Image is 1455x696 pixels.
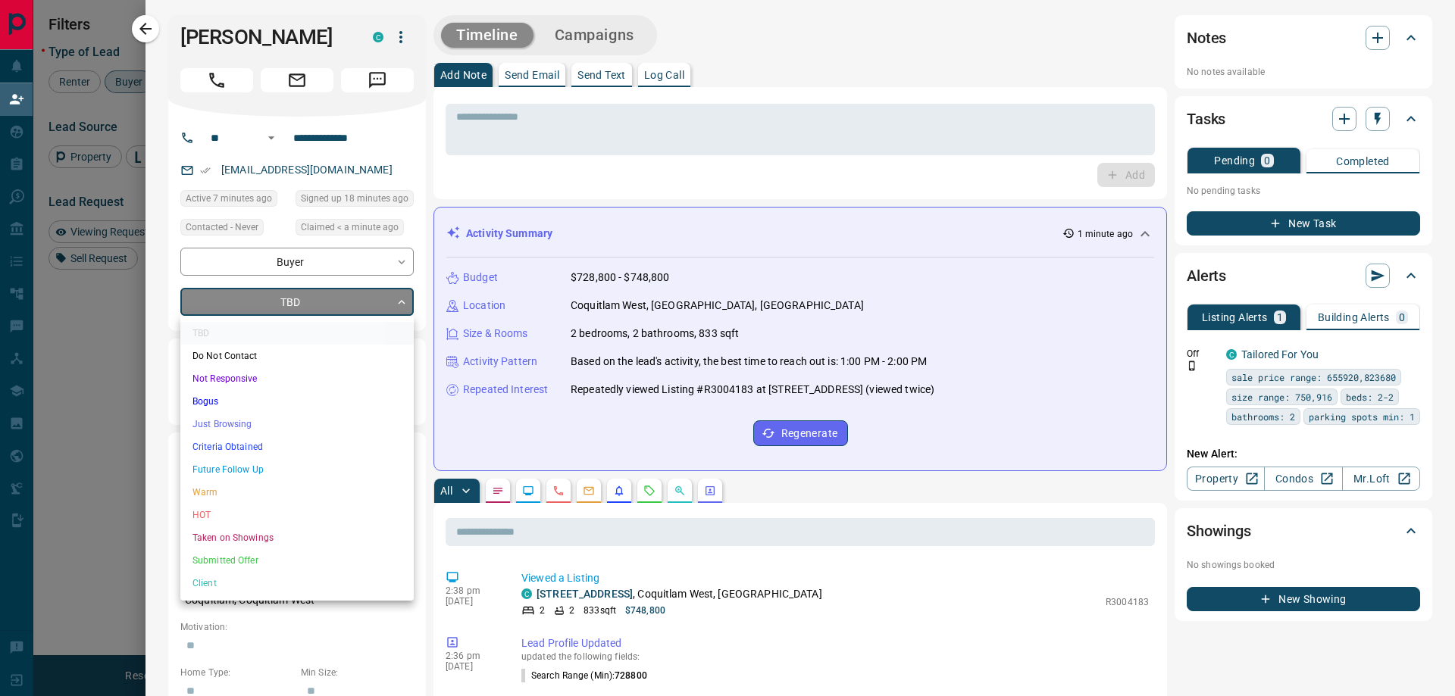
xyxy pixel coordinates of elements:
li: Client [180,572,414,595]
li: Just Browsing [180,413,414,435]
li: Bogus [180,390,414,413]
li: Taken on Showings [180,526,414,549]
li: Warm [180,481,414,504]
li: Do Not Contact [180,345,414,367]
li: Submitted Offer [180,549,414,572]
li: HOT [180,504,414,526]
li: Future Follow Up [180,458,414,481]
li: Criteria Obtained [180,435,414,458]
li: Not Responsive [180,367,414,390]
